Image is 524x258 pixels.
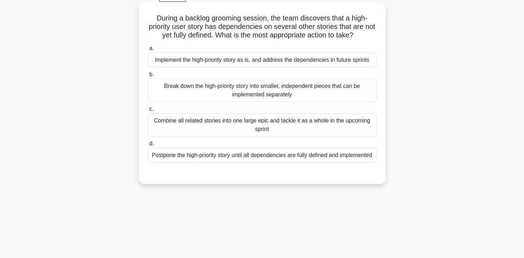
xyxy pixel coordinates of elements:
[147,14,377,40] h5: During a backlog grooming session, the team discovers that a high-priority user story has depende...
[149,71,154,77] span: b.
[148,148,377,163] div: Postpone the high-priority story until all dependencies are fully defined and implemented
[149,140,154,146] span: d.
[149,106,153,112] span: c.
[148,113,377,137] div: Combine all related stories into one large epic and tackle it as a whole in the upcoming sprint
[148,53,377,67] div: Implement the high-priority story as is, and address the dependencies in future sprints
[149,45,154,51] span: a.
[148,79,377,102] div: Break down the high-priority story into smaller, independent pieces that can be implemented separ...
